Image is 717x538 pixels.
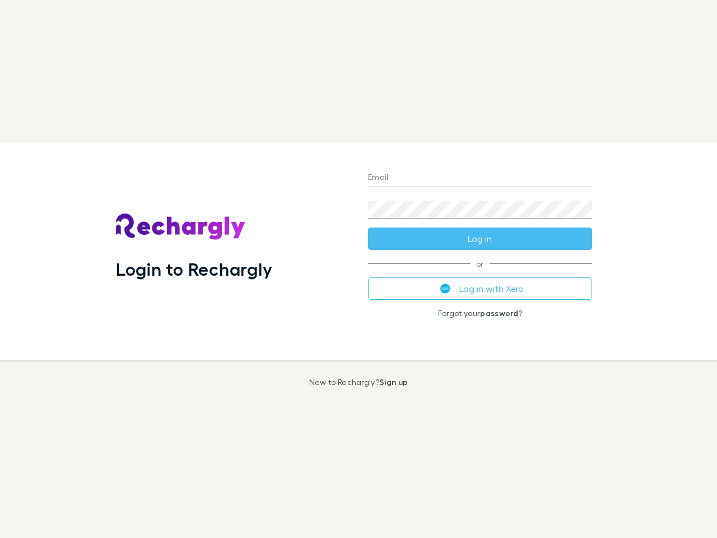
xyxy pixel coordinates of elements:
a: password [480,308,518,318]
span: or [368,263,592,264]
img: Xero's logo [440,284,450,294]
h1: Login to Rechargly [116,258,272,280]
button: Log in [368,228,592,250]
button: Log in with Xero [368,277,592,300]
a: Sign up [379,377,408,387]
p: New to Rechargly? [309,378,408,387]
img: Rechargly's Logo [116,214,246,240]
p: Forgot your ? [368,309,592,318]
